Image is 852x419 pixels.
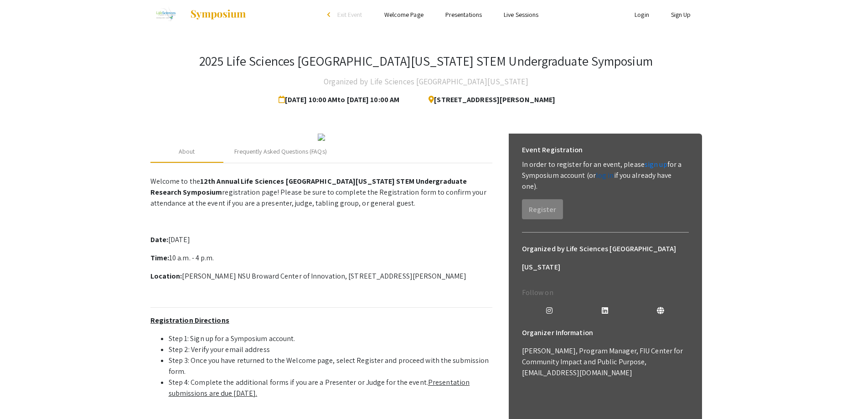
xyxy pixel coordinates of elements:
a: 2025 Life Sciences South Florida STEM Undergraduate Symposium [150,3,247,26]
a: sign up [645,160,667,169]
strong: Time: [150,253,170,263]
strong: 12th Annual Life Sciences [GEOGRAPHIC_DATA][US_STATE] STEM Undergraduate Research Symposium [150,176,467,197]
p: 10 a.m. - 4 p.m. [150,253,492,264]
a: Welcome Page [384,10,423,19]
li: Step 1: Sign up for a Symposium account. [169,333,492,344]
img: Symposium by ForagerOne [190,9,247,20]
h4: Organized by Life Sciences [GEOGRAPHIC_DATA][US_STATE] [324,72,528,91]
a: log in [596,171,614,180]
iframe: Chat [7,378,39,412]
h3: 2025 Life Sciences [GEOGRAPHIC_DATA][US_STATE] STEM Undergraduate Symposium [199,53,653,69]
img: 32153a09-f8cb-4114-bf27-cfb6bc84fc69.png [318,134,325,141]
p: [DATE] [150,234,492,245]
span: [DATE] 10:00 AM to [DATE] 10:00 AM [279,91,403,109]
div: arrow_back_ios [327,12,333,17]
p: In order to register for an event, please for a Symposium account (or if you already have one). [522,159,689,192]
p: [PERSON_NAME] NSU Broward Center of Innovation, [STREET_ADDRESS][PERSON_NAME] [150,271,492,282]
p: Welcome to the registration page! Please be sure to complete the Registration form to confirm you... [150,176,492,209]
h6: Organizer Information [522,324,689,342]
a: Live Sessions [504,10,538,19]
span: Exit Event [337,10,362,19]
span: [STREET_ADDRESS][PERSON_NAME] [421,91,555,109]
li: Step 4: Complete the additional forms if you are a Presenter or Judge for the event. [169,377,492,399]
h6: Organized by Life Sciences [GEOGRAPHIC_DATA][US_STATE] [522,240,689,276]
a: Presentations [445,10,482,19]
li: Step 3: Once you have returned to the Welcome page, select Register and proceed with the submissi... [169,355,492,377]
a: Sign Up [671,10,691,19]
p: [PERSON_NAME], Program Manager, FIU Center for Community Impact and Public Purpose, [EMAIL_ADDRES... [522,346,689,378]
p: Follow on [522,287,689,298]
div: About [179,147,195,156]
li: Step 2: Verify your email address [169,344,492,355]
h6: Event Registration [522,141,583,159]
strong: Date: [150,235,169,244]
div: Frequently Asked Questions (FAQs) [234,147,327,156]
u: Presentation submissions are due [DATE]. [169,378,470,398]
u: Registration Directions [150,316,229,325]
strong: Location: [150,271,182,281]
img: 2025 Life Sciences South Florida STEM Undergraduate Symposium [150,3,181,26]
a: Login [635,10,649,19]
button: Register [522,199,563,219]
